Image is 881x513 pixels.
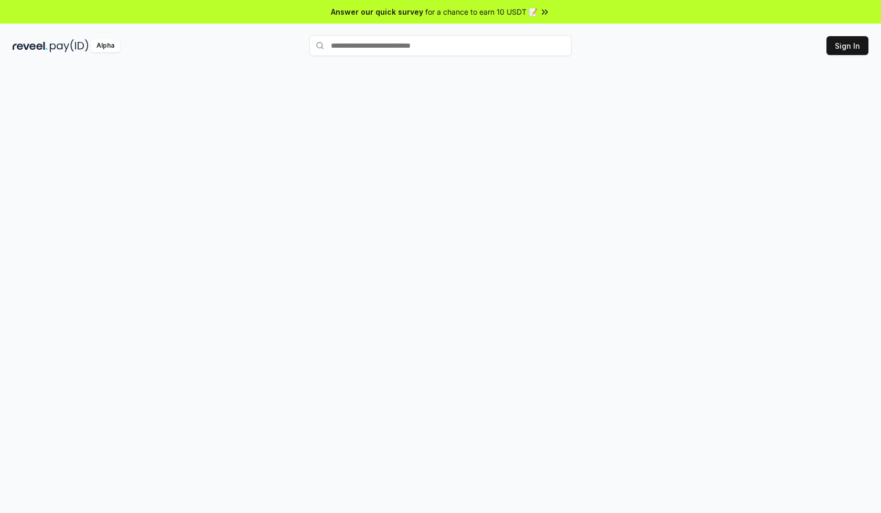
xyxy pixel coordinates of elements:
[13,39,48,52] img: reveel_dark
[826,36,868,55] button: Sign In
[425,6,538,17] span: for a chance to earn 10 USDT 📝
[91,39,120,52] div: Alpha
[331,6,423,17] span: Answer our quick survey
[50,39,89,52] img: pay_id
